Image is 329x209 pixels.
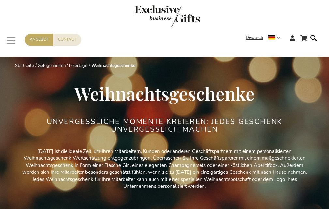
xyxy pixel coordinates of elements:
[18,148,311,190] p: [DATE] ist die ideale Zeit, um Ihren Mitarbeitern, Kunden oder anderen Geschäftspartnern mit eine...
[91,63,135,68] strong: Weihnachtsgeschenke
[246,34,263,41] span: Deutsch
[38,63,66,68] a: Gelegenheiten
[74,81,255,105] span: Weihnachtsgeschenke
[69,63,87,68] a: Feiertage
[25,34,53,46] a: Angebot
[15,63,34,68] a: Startseite
[135,5,200,27] img: Exclusive Business gifts logo
[53,34,81,46] a: Contact
[42,118,287,133] h2: UNVERGESSLICHE MOMENTE KREIEREN: JEDES GESCHENK UNVERGESSLICH MACHEN
[5,5,329,29] a: store logo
